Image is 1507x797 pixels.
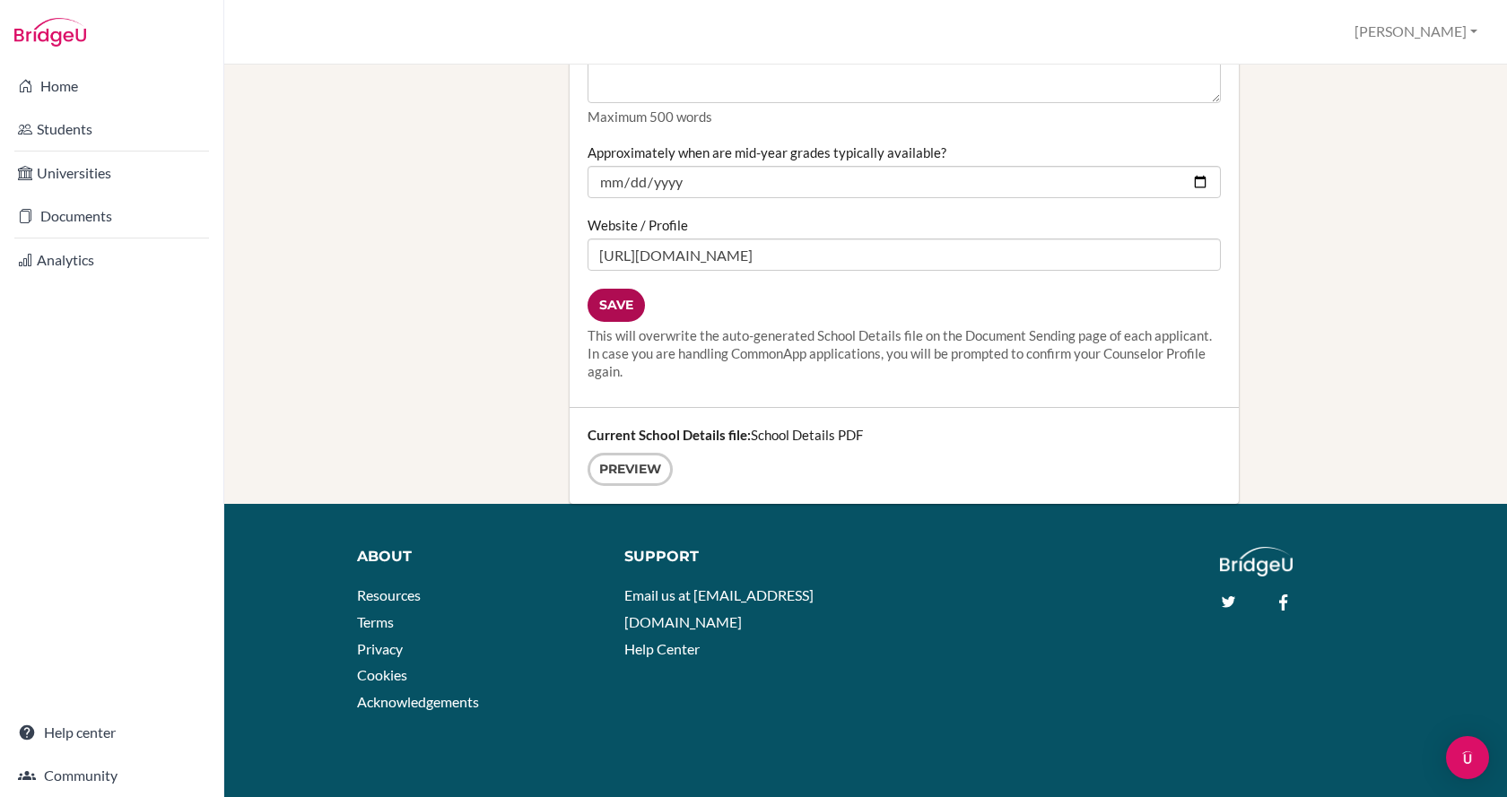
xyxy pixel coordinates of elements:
strong: Current School Details file: [588,427,751,443]
a: Terms [357,613,394,630]
div: About [357,547,598,567]
div: Open Intercom Messenger [1446,736,1489,779]
a: Acknowledgements [357,693,479,710]
a: Analytics [4,242,220,278]
a: Cookies [357,666,407,683]
label: Website / Profile [588,216,688,234]
img: logo_white@2x-f4f0deed5e89b7ecb1c2cc34c3e3d731f90f0f143d5ea2071677605dd97b5244.png [1220,547,1293,576]
label: Approximately when are mid-year grades typically available? [588,143,946,161]
a: Preview [588,453,673,486]
a: Documents [4,198,220,234]
p: Maximum 500 words [588,108,1221,126]
button: [PERSON_NAME] [1346,15,1485,48]
a: Resources [357,586,421,603]
div: This will overwrite the auto-generated School Details file on the Document Sending page of each a... [588,326,1221,380]
a: Email us at [EMAIL_ADDRESS][DOMAIN_NAME] [624,586,814,630]
div: Support [624,547,850,567]
input: Save [588,289,645,322]
img: Bridge-U [14,18,86,47]
a: Home [4,68,220,104]
a: Universities [4,155,220,191]
a: Students [4,111,220,147]
a: Help center [4,715,220,750]
a: Community [4,758,220,793]
div: School Details PDF [570,408,1239,504]
a: Help Center [624,640,700,657]
a: Privacy [357,640,403,657]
